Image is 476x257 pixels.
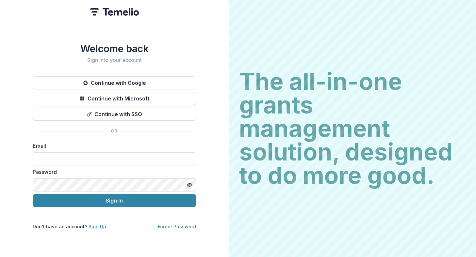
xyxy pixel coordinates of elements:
[33,194,196,207] button: Sign In
[33,92,196,105] button: Continue with Microsoft
[89,224,106,229] a: Sign Up
[90,8,139,16] img: Temelio
[33,57,196,63] h2: Sign into your account
[33,108,196,121] button: Continue with SSO
[184,180,195,190] button: Toggle password visibility
[33,43,196,54] h1: Welcome back
[33,76,196,89] button: Continue with Google
[158,224,196,229] a: Forgot Password
[33,142,192,150] label: Email
[33,223,106,230] p: Don't have an account?
[33,168,192,176] label: Password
